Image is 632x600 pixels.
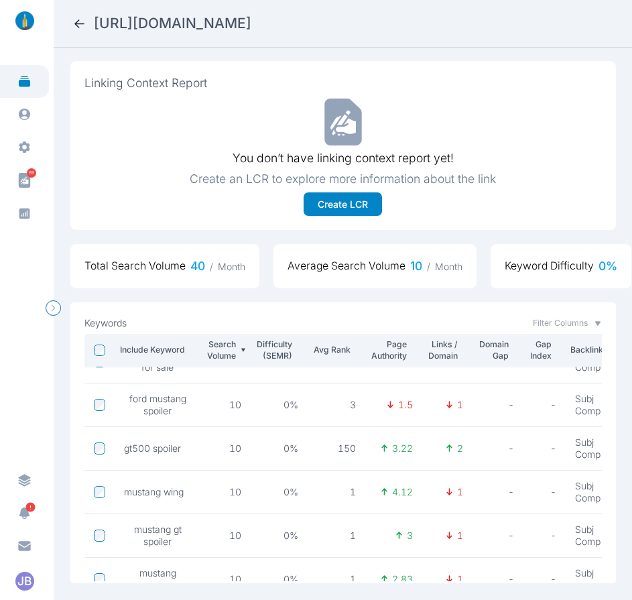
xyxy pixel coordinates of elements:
[84,258,186,275] span: Total Search Volume
[482,442,514,455] p: -
[457,442,463,455] p: 2
[457,530,463,542] p: 1
[482,399,514,411] p: -
[528,339,552,362] p: Gap Index
[317,442,357,455] p: 150
[575,448,601,461] p: Comp
[505,258,594,275] span: Keyword Difficulty
[124,524,192,547] span: mustang gt spoiler
[317,573,357,585] p: 1
[124,486,184,498] span: mustang wing
[260,486,298,498] p: 0%
[407,530,413,542] p: 3
[482,573,514,585] p: -
[206,339,237,362] p: Search Volume
[260,573,298,585] p: 0%
[598,258,617,275] span: 0 %
[477,339,509,362] p: Domain Gap
[124,567,192,591] span: mustang spoiler
[533,442,557,455] p: -
[398,399,413,411] p: 1.5
[260,442,298,455] p: 0%
[210,486,242,498] p: 10
[317,486,357,498] p: 1
[533,399,557,411] p: -
[575,405,601,417] p: Comp
[392,442,413,455] p: 3.22
[84,75,602,92] span: Linking Context Report
[260,399,298,411] p: 0%
[84,317,127,329] p: Keywords
[575,436,601,448] p: Subj
[370,339,407,362] p: Page Authority
[11,11,39,30] img: linklaunch_small.2ae18699.png
[533,486,557,498] p: -
[575,579,601,591] p: Comp
[210,530,242,542] p: 10
[575,536,601,548] p: Comp
[210,261,213,272] span: /
[304,192,382,216] button: Create LCR
[312,344,351,356] p: Avg Rank
[410,258,462,275] span: 10
[575,393,601,405] p: Subj
[210,573,242,585] p: 10
[124,393,192,416] span: ford mustang spoiler
[533,317,602,329] button: Filter Columns
[392,573,413,585] p: 2.83
[317,399,357,411] p: 3
[482,486,514,498] p: -
[190,171,496,188] p: Create an LCR to explore more information about the link
[575,480,601,492] p: Subj
[435,261,462,272] span: Month
[457,399,463,411] p: 1
[288,258,405,275] span: Average Search Volume
[124,442,181,455] span: gt500 spoiler
[533,317,588,329] span: Filter Columns
[575,524,601,536] p: Subj
[233,150,454,167] p: You don’t have linking context report yet!
[27,168,36,178] span: 89
[255,339,292,362] p: Difficulty (SEMR)
[457,573,463,585] p: 1
[210,442,242,455] p: 10
[575,567,601,579] p: Subj
[190,258,245,275] span: 40
[533,530,557,542] p: -
[575,361,601,373] p: Comp
[533,573,557,585] p: -
[427,339,458,362] p: Links / Domain
[218,261,245,272] span: Month
[317,530,357,542] p: 1
[457,486,463,498] p: 1
[392,486,413,498] p: 4.12
[260,530,298,542] p: 0%
[119,344,185,356] p: Include Keyword
[210,399,242,411] p: 10
[575,492,601,504] p: Comp
[94,14,251,33] h2: https://www.americanmuscle.com/mustang-spoilers-and-rear-wings.html
[427,261,430,272] span: /
[482,530,514,542] p: -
